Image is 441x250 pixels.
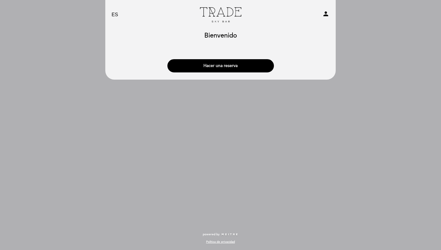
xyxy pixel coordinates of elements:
img: MEITRE [221,233,238,236]
h1: Bienvenido [204,32,237,39]
i: person [322,10,329,17]
a: Política de privacidad [206,240,235,244]
span: powered by [203,232,220,236]
button: Hacer una reserva [167,59,274,72]
a: powered by [203,232,238,236]
a: Trade Sky Bar [183,7,258,23]
button: person [322,10,329,20]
